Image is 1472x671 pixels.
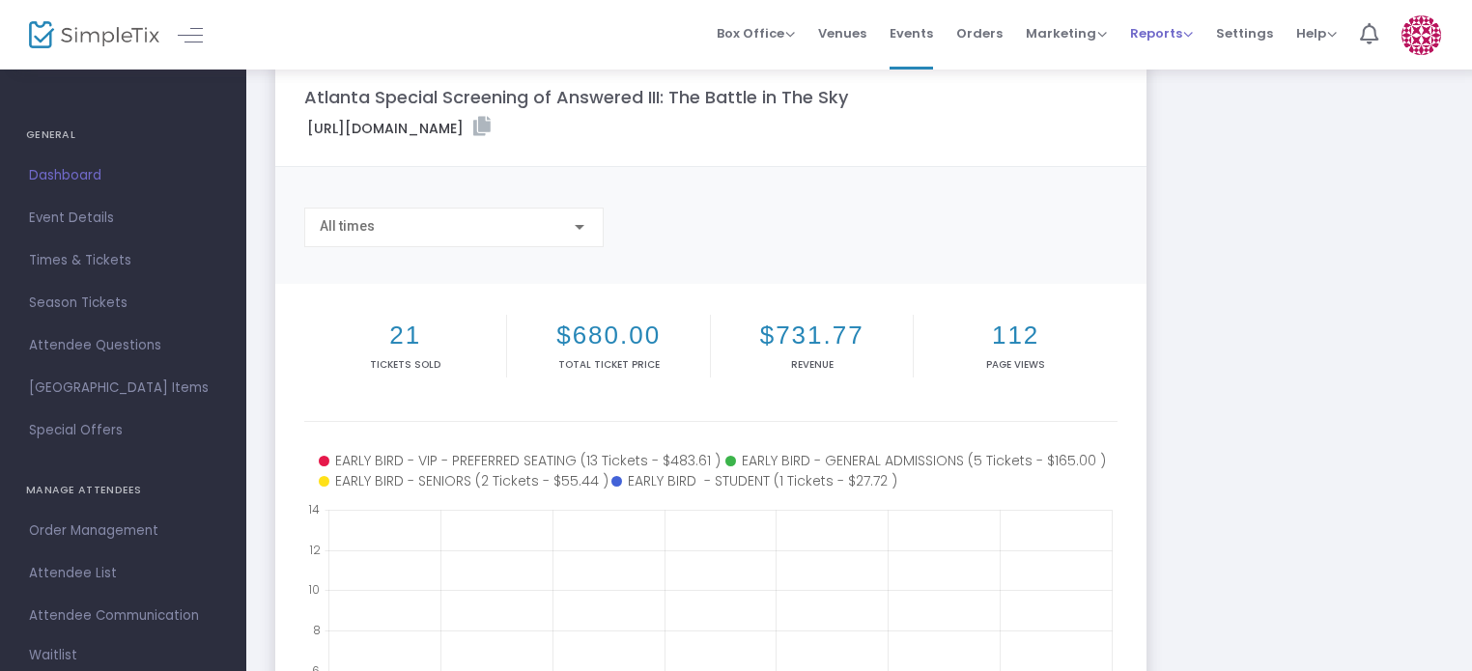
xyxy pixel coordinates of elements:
p: Total Ticket Price [511,357,705,372]
p: Page Views [918,357,1113,372]
span: Waitlist [29,646,77,665]
span: Order Management [29,518,217,544]
h2: 21 [308,321,502,350]
span: Times & Tickets [29,248,217,273]
span: Box Office [717,24,795,42]
span: Reports [1130,24,1193,42]
text: 10 [308,581,320,598]
p: Tickets sold [308,357,502,372]
span: Help [1296,24,1337,42]
span: Attendee List [29,561,217,586]
span: [GEOGRAPHIC_DATA] Items [29,376,217,401]
label: [URL][DOMAIN_NAME] [307,117,491,139]
span: Attendee Questions [29,333,217,358]
text: 12 [309,541,321,557]
h2: 112 [918,321,1113,350]
h2: $731.77 [715,321,909,350]
text: 14 [308,501,320,517]
span: Event Details [29,206,217,231]
span: Settings [1216,9,1273,58]
m-panel-title: Atlanta Special Screening of Answered III: The Battle in The Sky [304,84,848,110]
span: All times [320,218,375,234]
p: Revenue [715,357,909,372]
span: Attendee Communication [29,603,217,629]
h2: $680.00 [511,321,705,350]
h4: GENERAL [26,116,220,154]
span: Orders [956,9,1003,58]
span: Marketing [1026,24,1107,42]
span: Season Tickets [29,291,217,316]
h4: MANAGE ATTENDEES [26,471,220,510]
span: Venues [818,9,866,58]
span: Special Offers [29,418,217,443]
text: 8 [313,622,321,638]
span: Events [890,9,933,58]
span: Dashboard [29,163,217,188]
